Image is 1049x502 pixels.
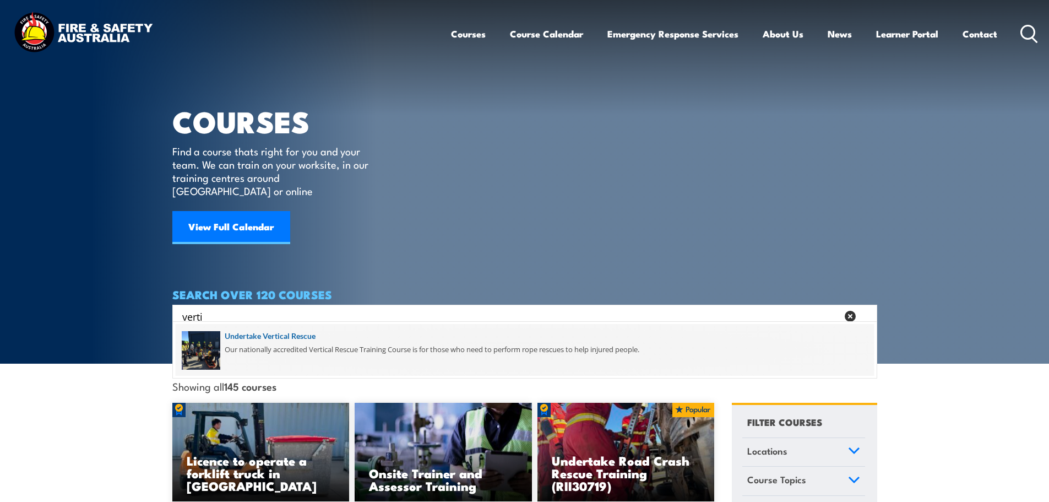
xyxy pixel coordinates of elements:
[537,403,715,502] img: Road Crash Rescue Training
[172,380,276,392] span: Showing all
[187,454,335,492] h3: Licence to operate a forklift truck in [GEOGRAPHIC_DATA]
[355,403,532,502] a: Onsite Trainer and Assessor Training
[172,403,350,502] img: Licence to operate a forklift truck Training
[963,19,997,48] a: Contact
[607,19,738,48] a: Emergency Response Services
[552,454,700,492] h3: Undertake Road Crash Rescue Training (RII30719)
[742,467,865,495] a: Course Topics
[172,144,373,197] p: Find a course thats right for you and your team. We can train on your worksite, in our training c...
[182,308,838,325] input: Search input
[172,211,290,244] a: View Full Calendar
[747,414,822,429] h4: FILTER COURSES
[858,309,873,324] button: Search magnifier button
[172,403,350,502] a: Licence to operate a forklift truck in [GEOGRAPHIC_DATA]
[828,19,852,48] a: News
[172,108,384,134] h1: COURSES
[172,288,877,300] h4: SEARCH OVER 120 COURSES
[747,472,806,487] span: Course Topics
[763,19,803,48] a: About Us
[742,438,865,467] a: Locations
[355,403,532,502] img: Safety For Leaders
[184,309,840,324] form: Search form
[224,379,276,393] strong: 145 courses
[369,467,518,492] h3: Onsite Trainer and Assessor Training
[182,330,868,342] a: Undertake Vertical Rescue
[451,19,486,48] a: Courses
[876,19,938,48] a: Learner Portal
[747,444,787,458] span: Locations
[510,19,583,48] a: Course Calendar
[537,403,715,502] a: Undertake Road Crash Rescue Training (RII30719)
